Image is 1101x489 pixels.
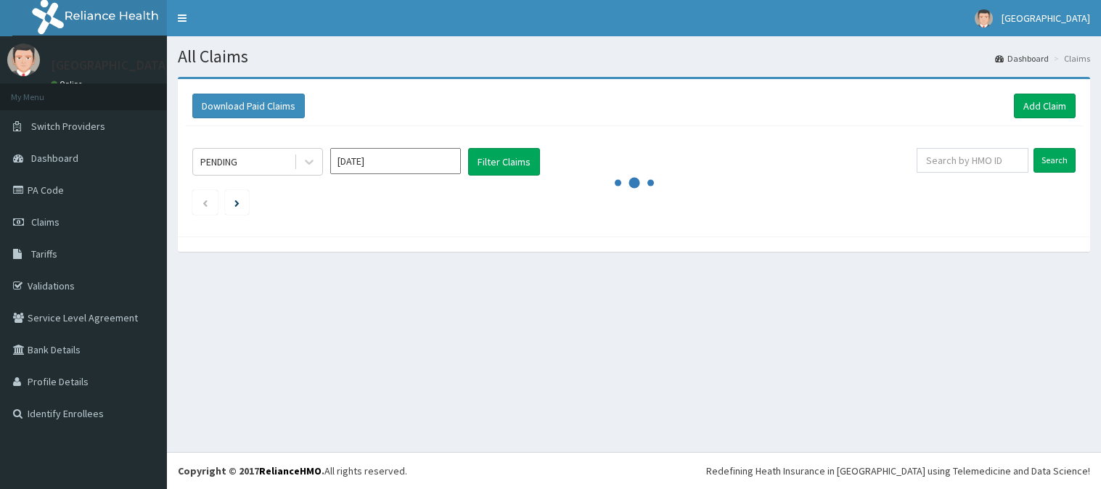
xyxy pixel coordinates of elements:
[975,9,993,28] img: User Image
[178,464,324,477] strong: Copyright © 2017 .
[202,196,208,209] a: Previous page
[1034,148,1076,173] input: Search
[259,464,322,477] a: RelianceHMO
[192,94,305,118] button: Download Paid Claims
[1050,52,1090,65] li: Claims
[51,79,86,89] a: Online
[1014,94,1076,118] a: Add Claim
[178,47,1090,66] h1: All Claims
[468,148,540,176] button: Filter Claims
[51,59,171,72] p: [GEOGRAPHIC_DATA]
[31,152,78,165] span: Dashboard
[31,215,60,229] span: Claims
[7,44,40,76] img: User Image
[995,52,1049,65] a: Dashboard
[1002,12,1090,25] span: [GEOGRAPHIC_DATA]
[706,464,1090,478] div: Redefining Heath Insurance in [GEOGRAPHIC_DATA] using Telemedicine and Data Science!
[234,196,240,209] a: Next page
[31,247,57,260] span: Tariffs
[613,161,656,205] svg: audio-loading
[167,452,1101,489] footer: All rights reserved.
[330,148,461,174] input: Select Month and Year
[200,155,237,169] div: PENDING
[31,120,105,133] span: Switch Providers
[917,148,1028,173] input: Search by HMO ID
